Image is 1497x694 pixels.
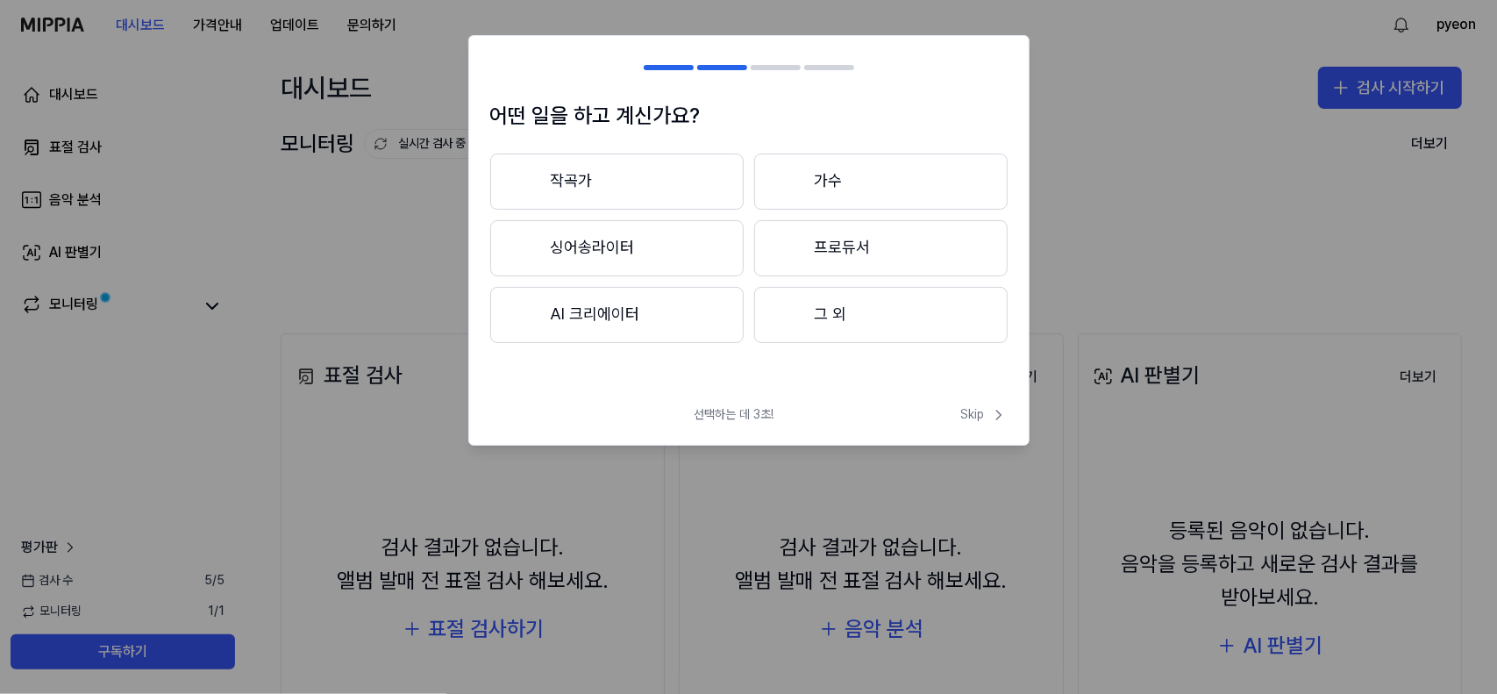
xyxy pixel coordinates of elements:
[958,406,1008,424] button: Skip
[754,154,1008,210] button: 가수
[490,154,744,210] button: 작곡가
[490,287,744,343] button: AI 크리에이터
[961,406,1008,424] span: Skip
[490,220,744,276] button: 싱어송라이터
[754,220,1008,276] button: 프로듀서
[490,99,1008,132] h1: 어떤 일을 하고 계신가요?
[754,287,1008,343] button: 그 외
[695,406,774,424] span: 선택하는 데 3초!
